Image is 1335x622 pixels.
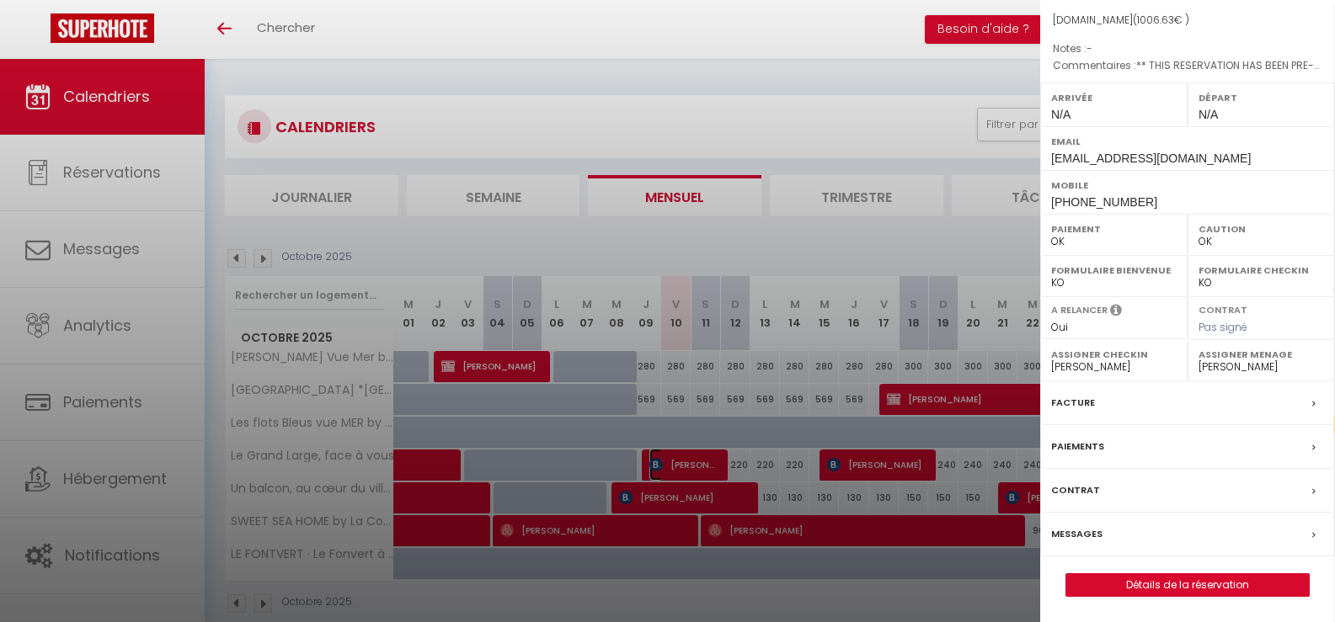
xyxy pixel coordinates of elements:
[1065,573,1310,597] button: Détails de la réservation
[1051,525,1103,543] label: Messages
[1110,303,1122,322] i: Sélectionner OUI si vous souhaiter envoyer les séquences de messages post-checkout
[1053,13,1322,29] div: [DOMAIN_NAME]
[1051,152,1251,165] span: [EMAIL_ADDRESS][DOMAIN_NAME]
[1199,303,1247,314] label: Contrat
[1051,346,1177,363] label: Assigner Checkin
[1133,13,1189,27] span: ( € )
[1051,195,1157,209] span: [PHONE_NUMBER]
[1066,574,1309,596] a: Détails de la réservation
[1137,13,1174,27] span: 1006.63
[1199,108,1218,121] span: N/A
[1051,221,1177,237] label: Paiement
[1051,108,1071,121] span: N/A
[1199,221,1324,237] label: Caution
[1051,89,1177,106] label: Arrivée
[1053,40,1322,57] p: Notes :
[1199,89,1324,106] label: Départ
[1199,320,1247,334] span: Pas signé
[1051,481,1100,499] label: Contrat
[1051,394,1095,412] label: Facture
[1087,41,1092,56] span: -
[1199,346,1324,363] label: Assigner Menage
[1051,177,1324,194] label: Mobile
[1199,262,1324,279] label: Formulaire Checkin
[1051,438,1104,455] label: Paiements
[1051,133,1324,150] label: Email
[1051,262,1177,279] label: Formulaire Bienvenue
[1053,57,1322,74] p: Commentaires :
[1051,303,1108,317] label: A relancer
